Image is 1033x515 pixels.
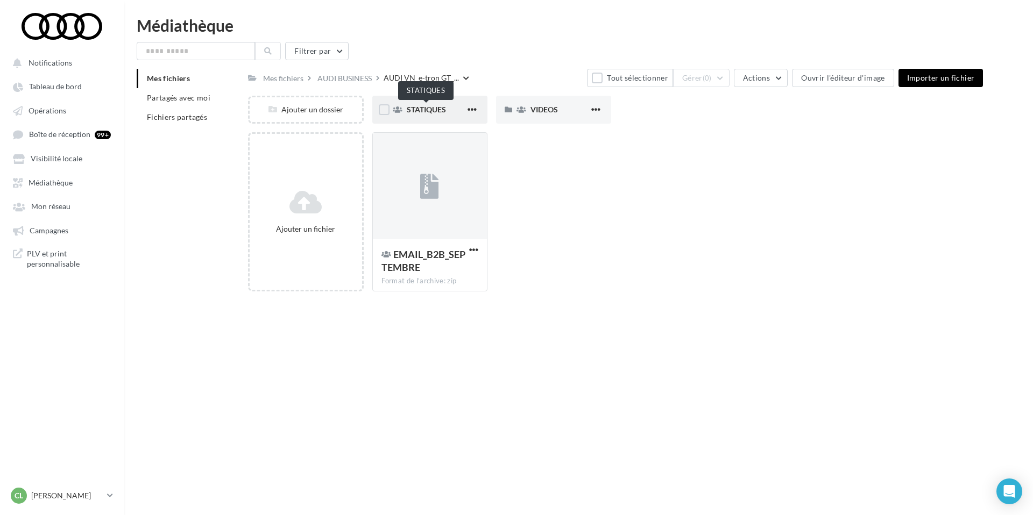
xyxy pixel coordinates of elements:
span: Notifications [29,58,72,67]
span: Mes fichiers [147,74,190,83]
span: EMAIL_B2B_SEPTEMBRE [381,248,465,273]
a: Médiathèque [6,173,117,192]
button: Importer un fichier [898,69,984,87]
div: AUDI BUSINESS [317,73,372,84]
button: Ouvrir l'éditeur d'image [792,69,894,87]
span: Mon réseau [31,202,70,211]
span: Partagés avec moi [147,93,210,102]
a: Tableau de bord [6,76,117,96]
div: Ajouter un dossier [250,104,362,115]
div: STATIQUES [398,81,454,100]
span: Campagnes [30,226,68,235]
div: Mes fichiers [263,73,303,84]
button: Gérer(0) [673,69,730,87]
a: Boîte de réception 99+ [6,124,117,144]
div: Ajouter un fichier [254,224,357,234]
span: Tableau de bord [29,82,82,91]
a: PLV et print personnalisable [6,244,117,274]
span: VIDEOS [530,105,558,114]
span: Cl [15,490,23,501]
div: Format de l'archive: zip [381,276,478,286]
button: Actions [734,69,788,87]
span: Visibilité locale [31,154,82,163]
a: Cl [PERSON_NAME] [9,485,115,506]
div: 99+ [95,131,111,139]
span: Opérations [29,106,66,115]
button: Notifications [6,53,113,72]
a: Visibilité locale [6,148,117,168]
span: Médiathèque [29,178,73,187]
button: Filtrer par [285,42,349,60]
span: Fichiers partagés [147,112,207,121]
span: STATIQUES [407,105,446,114]
span: Boîte de réception [29,130,90,139]
a: Campagnes [6,220,117,240]
span: (0) [703,74,712,82]
button: Tout sélectionner [587,69,673,87]
span: Importer un fichier [907,73,975,82]
span: AUDI VN_e-tron GT_... [384,73,459,83]
div: Médiathèque [137,17,1020,33]
p: [PERSON_NAME] [31,490,103,501]
a: Mon réseau [6,196,117,216]
a: Opérations [6,101,117,120]
span: Actions [743,73,770,82]
div: Open Intercom Messenger [996,478,1022,504]
span: PLV et print personnalisable [27,248,111,269]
